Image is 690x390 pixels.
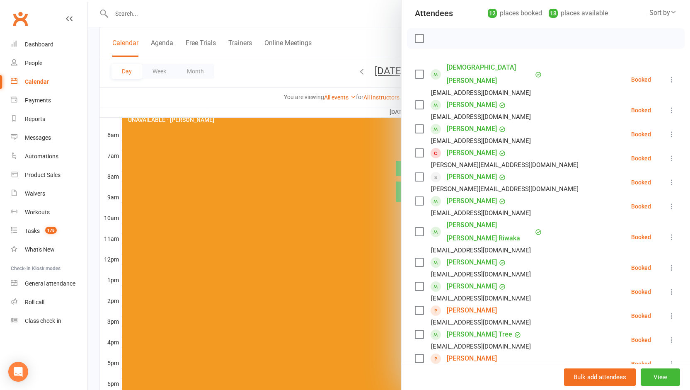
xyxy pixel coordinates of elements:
a: [PERSON_NAME] [447,352,497,365]
a: [PERSON_NAME] [447,280,497,293]
div: People [25,60,42,66]
div: Booked [631,289,651,295]
div: 12 [488,9,497,18]
div: Booked [631,155,651,161]
div: Booked [631,179,651,185]
div: Reports [25,116,45,122]
div: Class check-in [25,317,61,324]
a: Waivers [11,184,87,203]
a: Payments [11,91,87,110]
a: Messages [11,128,87,147]
a: [PERSON_NAME] [447,194,497,208]
div: Sort by [649,7,677,18]
div: Booked [631,337,651,343]
div: Booked [631,265,651,271]
a: [PERSON_NAME] [447,98,497,111]
div: places booked [488,7,542,19]
div: [EMAIL_ADDRESS][DOMAIN_NAME] [431,293,531,304]
div: Tasks [25,228,40,234]
div: [EMAIL_ADDRESS][DOMAIN_NAME] [431,111,531,122]
div: [PERSON_NAME][EMAIL_ADDRESS][DOMAIN_NAME] [431,184,579,194]
button: Bulk add attendees [564,368,636,386]
div: Booked [631,234,651,240]
a: [PERSON_NAME] [PERSON_NAME] Riwaka [447,218,533,245]
div: [EMAIL_ADDRESS][DOMAIN_NAME] [431,341,531,352]
div: Calendar [25,78,49,85]
div: Roll call [25,299,44,305]
div: [EMAIL_ADDRESS][DOMAIN_NAME] [431,269,531,280]
div: Booked [631,131,651,137]
a: Dashboard [11,35,87,54]
div: 13 [549,9,558,18]
a: [PERSON_NAME] [447,256,497,269]
div: Dashboard [25,41,53,48]
div: Booked [631,77,651,82]
a: Workouts [11,203,87,222]
a: Class kiosk mode [11,312,87,330]
a: [PERSON_NAME] [447,170,497,184]
a: [PERSON_NAME] [447,122,497,136]
div: Booked [631,203,651,209]
a: [PERSON_NAME] Tree [447,328,512,341]
div: Product Sales [25,172,61,178]
div: [EMAIL_ADDRESS][DOMAIN_NAME] [431,136,531,146]
div: Attendees [415,7,453,19]
span: 178 [45,227,57,234]
a: Roll call [11,293,87,312]
a: [DEMOGRAPHIC_DATA][PERSON_NAME] [447,61,533,87]
a: Product Sales [11,166,87,184]
div: places available [549,7,608,19]
a: Calendar [11,73,87,91]
div: [EMAIL_ADDRESS][DOMAIN_NAME] [431,208,531,218]
div: General attendance [25,280,75,287]
a: What's New [11,240,87,259]
div: Booked [631,313,651,319]
div: [EMAIL_ADDRESS][DOMAIN_NAME] [431,87,531,98]
div: [EMAIL_ADDRESS][DOMAIN_NAME] [431,245,531,256]
div: Open Intercom Messenger [8,362,28,382]
div: [PERSON_NAME][EMAIL_ADDRESS][DOMAIN_NAME] [431,160,579,170]
div: Payments [25,97,51,104]
a: People [11,54,87,73]
a: Automations [11,147,87,166]
div: Booked [631,107,651,113]
div: What's New [25,246,55,253]
div: Booked [631,361,651,367]
div: Waivers [25,190,45,197]
button: View [641,368,680,386]
a: Clubworx [10,8,31,29]
a: Tasks 178 [11,222,87,240]
div: Messages [25,134,51,141]
a: [PERSON_NAME] [447,304,497,317]
div: Automations [25,153,58,160]
div: Workouts [25,209,50,216]
div: [EMAIL_ADDRESS][DOMAIN_NAME] [431,317,531,328]
a: General attendance kiosk mode [11,274,87,293]
a: Reports [11,110,87,128]
a: [PERSON_NAME] [447,146,497,160]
